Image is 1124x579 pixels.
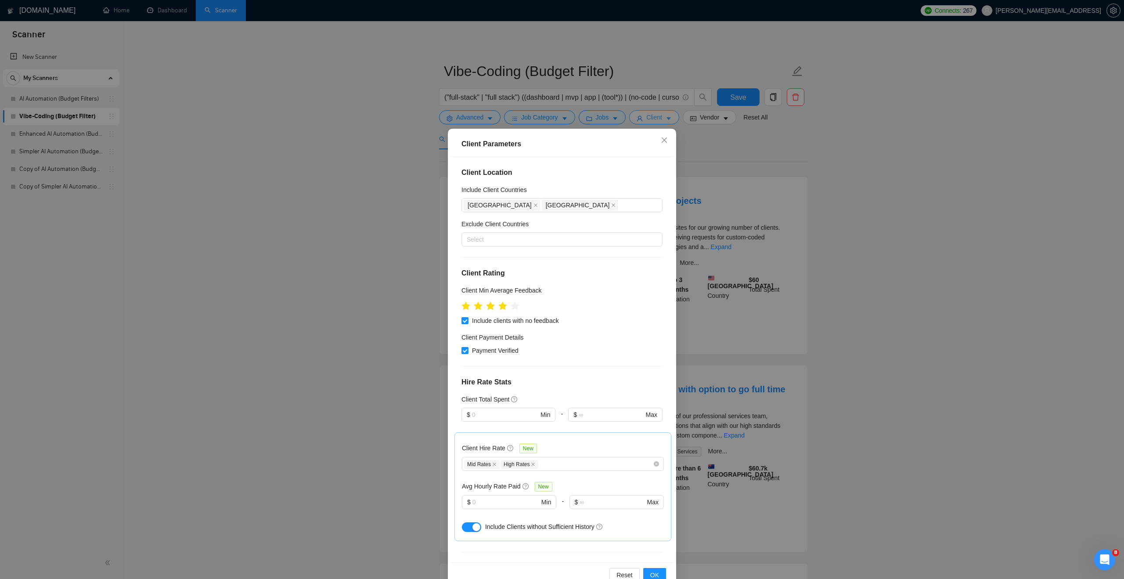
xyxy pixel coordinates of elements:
[485,524,594,531] span: Include Clients without Sufficient History
[468,346,522,356] span: Payment Verified
[535,482,552,492] span: New
[575,498,578,507] span: $
[461,268,663,279] h4: Client Rating
[573,410,577,420] span: $
[461,395,509,405] h5: Client Total Spent
[462,482,521,492] h5: Avg Hourly Rate Paid
[531,462,535,467] span: close
[507,445,514,452] span: question-circle
[464,460,500,469] span: Mid Rates
[596,523,603,530] span: question-circle
[580,498,645,507] input: ∞
[498,302,507,311] span: star
[461,377,663,388] h4: Hire Rate Stats
[462,444,505,453] h5: Client Hire Rate
[611,203,616,207] span: close
[474,302,483,311] span: star
[461,167,663,178] h4: Client Location
[468,316,562,326] span: Include clients with no feedback
[461,302,470,311] span: star
[540,410,551,420] span: Min
[461,219,529,229] h5: Exclude Client Countries
[461,139,663,149] div: Client Parameters
[461,185,527,195] h5: Include Client Countries
[542,200,618,210] span: United States
[647,498,659,507] span: Max
[461,286,542,295] h5: Client Min Average Feedback
[461,333,524,343] h4: Client Payment Details
[533,203,538,207] span: close
[556,496,569,520] div: -
[661,137,668,144] span: close
[646,410,657,420] span: Max
[464,200,540,210] span: Australia
[652,129,676,152] button: Close
[1112,549,1119,556] span: 8
[522,483,530,490] span: question-circle
[511,396,518,403] span: question-circle
[472,498,540,507] input: 0
[467,410,470,420] span: $
[555,408,568,433] div: -
[579,410,644,420] input: ∞
[468,200,532,210] span: [GEOGRAPHIC_DATA]
[467,498,471,507] span: $
[492,462,497,467] span: close
[541,498,551,507] span: Min
[486,302,495,311] span: star
[546,200,610,210] span: [GEOGRAPHIC_DATA]
[1094,549,1115,570] iframe: Intercom live chat
[654,462,659,467] span: close-circle
[511,302,519,311] span: star
[472,410,539,420] input: 0
[519,444,537,454] span: New
[501,460,538,469] span: High Rates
